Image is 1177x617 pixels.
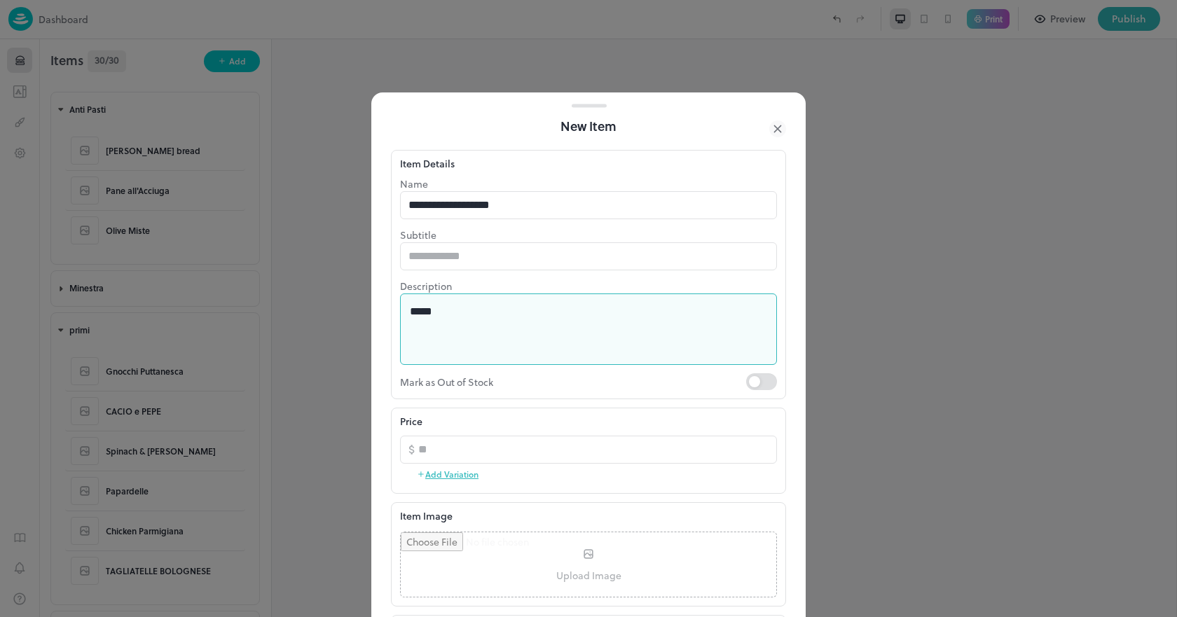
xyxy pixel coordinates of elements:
p: Description [400,279,777,293]
div: New Item [391,116,786,137]
p: Mark as Out of Stock [400,373,746,390]
p: Item Image [400,508,777,523]
p: Price [400,414,422,429]
button: Add Variation [417,464,479,485]
p: Subtitle [400,228,777,242]
div: Item Details [400,156,777,171]
p: Name [400,176,777,191]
